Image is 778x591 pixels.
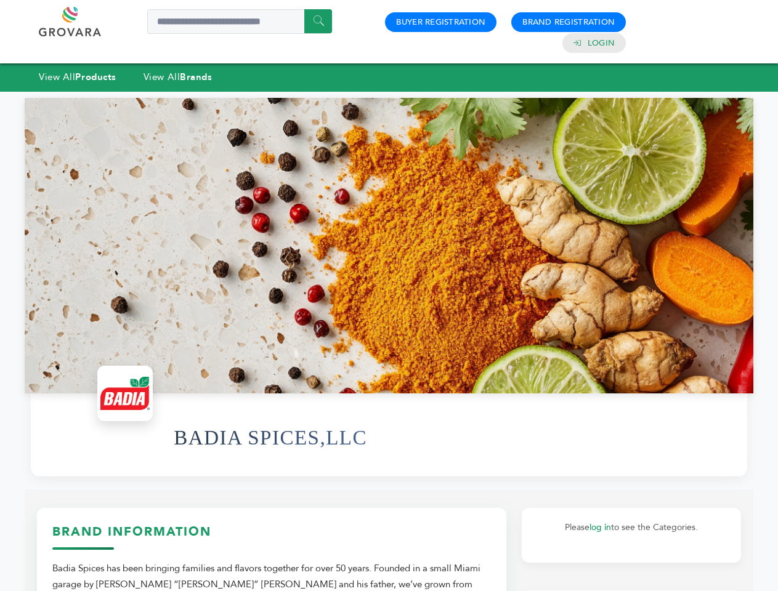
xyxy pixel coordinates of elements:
a: log in [590,521,611,533]
a: Login [588,38,615,49]
strong: Products [75,71,116,83]
a: View AllBrands [144,71,213,83]
h1: BADIA SPICES,LLC [174,408,367,468]
a: Brand Registration [522,17,615,28]
h3: Brand Information [52,523,491,550]
strong: Brands [180,71,212,83]
a: Buyer Registration [396,17,485,28]
p: Please to see the Categories. [534,520,729,535]
input: Search a product or brand... [147,9,332,34]
a: View AllProducts [39,71,116,83]
img: BADIA SPICES,LLC Logo [100,369,150,418]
